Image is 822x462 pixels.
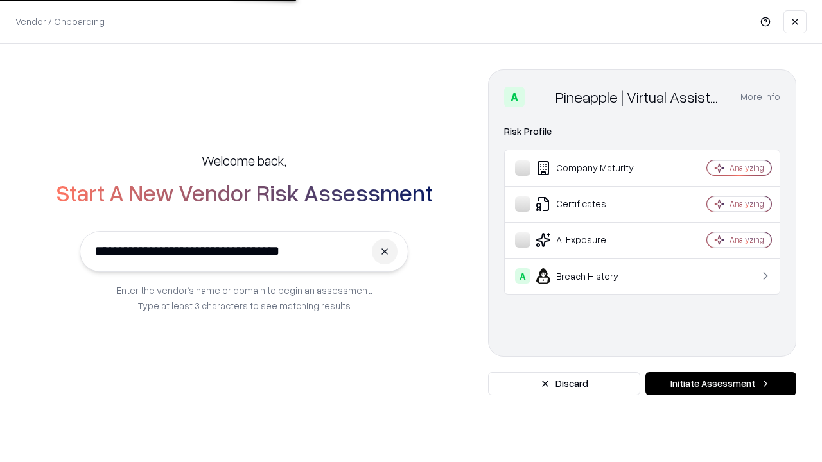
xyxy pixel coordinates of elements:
[730,162,764,173] div: Analyzing
[645,372,796,395] button: Initiate Assessment
[740,85,780,108] button: More info
[730,234,764,245] div: Analyzing
[515,268,530,284] div: A
[15,15,105,28] p: Vendor / Onboarding
[555,87,725,107] div: Pineapple | Virtual Assistant Agency
[515,268,669,284] div: Breach History
[515,160,669,176] div: Company Maturity
[488,372,640,395] button: Discard
[56,180,433,205] h2: Start A New Vendor Risk Assessment
[116,282,372,313] p: Enter the vendor’s name or domain to begin an assessment. Type at least 3 characters to see match...
[530,87,550,107] img: Pineapple | Virtual Assistant Agency
[515,232,669,248] div: AI Exposure
[504,124,780,139] div: Risk Profile
[504,87,525,107] div: A
[515,196,669,212] div: Certificates
[202,151,286,169] h5: Welcome back,
[730,198,764,209] div: Analyzing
